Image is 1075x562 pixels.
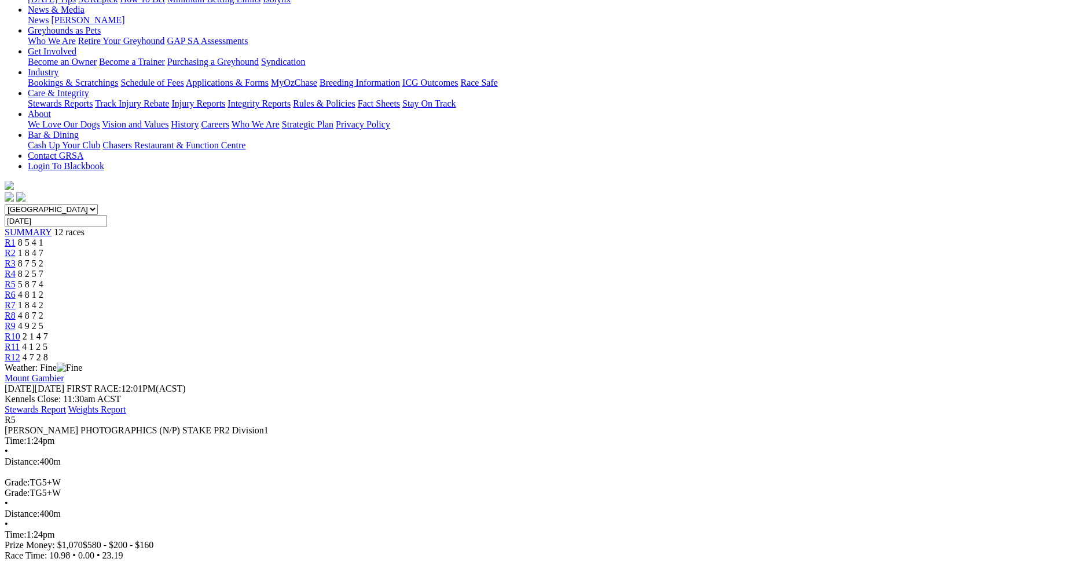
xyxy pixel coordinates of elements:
[102,550,123,560] span: 23.19
[5,384,64,393] span: [DATE]
[282,119,333,129] a: Strategic Plan
[5,258,16,268] a: R3
[5,331,20,341] a: R10
[28,140,100,150] a: Cash Up Your Club
[72,550,76,560] span: •
[28,119,1070,130] div: About
[18,269,43,279] span: 8 2 5 7
[28,46,76,56] a: Get Involved
[5,311,16,320] a: R8
[5,290,16,300] span: R6
[28,161,104,171] a: Login To Blackbook
[22,342,47,352] span: 4 1 2 5
[28,98,93,108] a: Stewards Reports
[95,98,169,108] a: Track Injury Rebate
[5,321,16,331] a: R9
[28,36,76,46] a: Who We Are
[28,36,1070,46] div: Greyhounds as Pets
[18,290,43,300] span: 4 8 1 2
[5,181,14,190] img: logo-grsa-white.png
[18,248,43,258] span: 1 8 4 7
[402,98,456,108] a: Stay On Track
[5,373,64,383] a: Mount Gambier
[5,352,20,362] a: R12
[5,227,52,237] span: SUMMARY
[49,550,70,560] span: 10.98
[5,238,16,247] a: R1
[5,279,16,289] a: R5
[28,78,118,87] a: Bookings & Scratchings
[5,269,16,279] a: R4
[5,384,35,393] span: [DATE]
[120,78,184,87] a: Schedule of Fees
[167,36,248,46] a: GAP SA Assessments
[201,119,229,129] a: Careers
[102,140,245,150] a: Chasers Restaurant & Function Centre
[51,15,124,25] a: [PERSON_NAME]
[23,331,48,341] span: 2 1 4 7
[18,258,43,268] span: 8 7 5 2
[28,15,1070,25] div: News & Media
[16,192,25,202] img: twitter.svg
[28,57,97,67] a: Become an Owner
[28,5,85,14] a: News & Media
[186,78,269,87] a: Applications & Forms
[171,98,225,108] a: Injury Reports
[78,550,94,560] span: 0.00
[78,36,165,46] a: Retire Your Greyhound
[5,404,66,414] a: Stewards Report
[358,98,400,108] a: Fact Sheets
[5,457,39,466] span: Distance:
[5,509,1070,519] div: 400m
[67,384,121,393] span: FIRST RACE:
[293,98,355,108] a: Rules & Policies
[99,57,165,67] a: Become a Trainer
[5,550,47,560] span: Race Time:
[460,78,497,87] a: Race Safe
[5,300,16,310] a: R7
[5,530,1070,540] div: 1:24pm
[54,227,85,237] span: 12 races
[18,321,43,331] span: 4 9 2 5
[5,436,1070,446] div: 1:24pm
[5,519,8,529] span: •
[271,78,317,87] a: MyOzChase
[5,425,1070,436] div: [PERSON_NAME] PHOTOGRAPHICS (N/P) STAKE PR2 Division1
[57,363,82,373] img: Fine
[167,57,259,67] a: Purchasing a Greyhound
[28,109,51,119] a: About
[28,67,58,77] a: Industry
[5,248,16,258] a: R2
[102,119,168,129] a: Vision and Values
[68,404,126,414] a: Weights Report
[5,477,30,487] span: Grade:
[5,540,1070,550] div: Prize Money: $1,070
[67,384,186,393] span: 12:01PM(ACST)
[5,436,27,446] span: Time:
[5,457,1070,467] div: 400m
[5,363,82,373] span: Weather: Fine
[18,238,43,247] span: 8 5 4 1
[28,15,49,25] a: News
[28,25,101,35] a: Greyhounds as Pets
[23,352,48,362] span: 4 7 2 8
[261,57,305,67] a: Syndication
[28,78,1070,88] div: Industry
[232,119,280,129] a: Who We Are
[18,311,43,320] span: 4 8 7 2
[5,342,20,352] a: R11
[83,540,154,550] span: $580 - $200 - $160
[5,498,8,508] span: •
[97,550,100,560] span: •
[5,394,1070,404] div: Kennels Close: 11:30am ACST
[28,98,1070,109] div: Care & Integrity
